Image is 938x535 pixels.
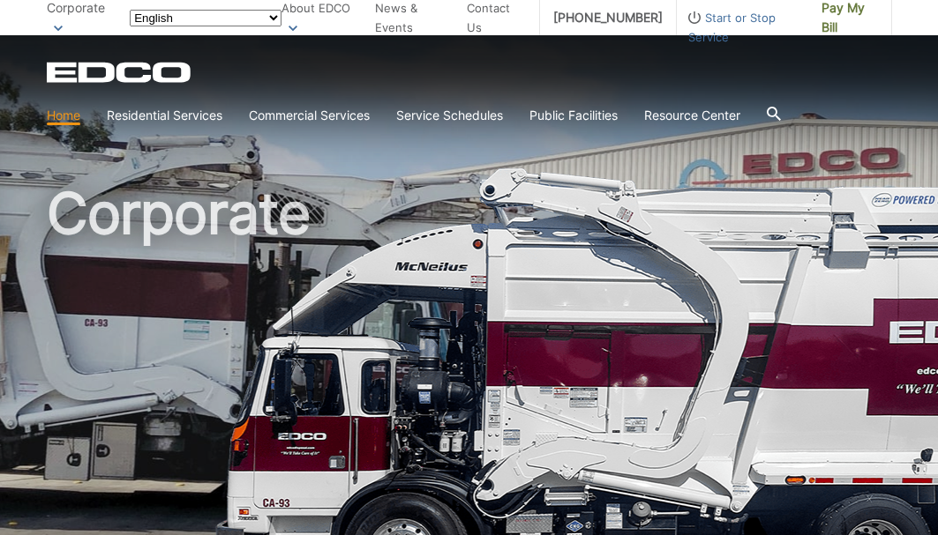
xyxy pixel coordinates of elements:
a: Commercial Services [249,106,370,125]
select: Select a language [130,10,281,26]
a: Residential Services [107,106,222,125]
a: Home [47,106,80,125]
a: EDCD logo. Return to the homepage. [47,62,193,83]
a: Resource Center [644,106,740,125]
a: Service Schedules [396,106,503,125]
a: Public Facilities [529,106,618,125]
